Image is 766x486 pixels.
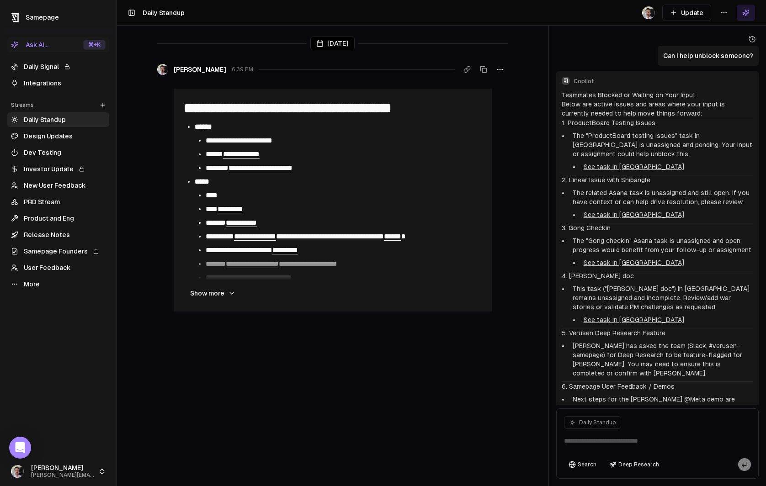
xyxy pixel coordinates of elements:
[9,437,31,459] div: Open Intercom Messenger
[7,244,109,259] a: Samepage Founders
[7,277,109,291] a: More
[562,100,753,118] p: Below are active issues and areas where your input is currently needed to help move things forward:
[7,76,109,90] a: Integrations
[7,260,109,275] a: User Feedback
[579,419,616,426] span: Daily Standup
[642,6,655,19] img: _image
[7,178,109,193] a: New User Feedback
[7,211,109,226] a: Product and Eng
[7,460,109,482] button: [PERSON_NAME][PERSON_NAME][EMAIL_ADDRESS]
[11,465,24,478] img: _image
[574,78,753,85] span: Copilot
[569,131,753,171] li: The "ProductBoard testing issues" task in [GEOGRAPHIC_DATA] is unassigned and pending. Your input...
[564,458,601,471] button: Search
[569,395,753,431] li: Next steps for the [PERSON_NAME] @Meta demo are pending, but he is not expected to engage heavily...
[183,284,243,302] button: Show more
[31,464,95,472] span: [PERSON_NAME]
[569,188,753,219] li: The related Asana task is unassigned and still open. If you have context or can help drive resolu...
[605,458,664,471] button: Deep Research
[562,118,753,127] h3: 1. ProductBoard Testing Issues
[7,37,109,52] button: Ask AI...⌘+K
[7,195,109,209] a: PRD Stream
[562,271,753,280] h3: 4. [PERSON_NAME] doc
[232,66,253,73] span: 6:39 PM
[562,175,753,185] h3: 2. Linear Issue with Shipangle
[7,59,109,74] a: Daily Signal
[7,112,109,127] a: Daily Standup
[662,5,711,21] button: Update
[31,472,95,479] span: [PERSON_NAME][EMAIL_ADDRESS]
[143,9,185,16] span: Daily Standup
[7,98,109,112] div: Streams
[569,236,753,267] li: The "Gong checkin" Asana task is unassigned and open; progress would benefit from your follow-up ...
[310,37,355,50] div: [DATE]
[663,51,753,60] p: Can I help unblock someone?
[7,162,109,176] a: Investor Update
[26,14,59,21] span: Samepage
[569,284,753,324] li: This task ("[PERSON_NAME] doc") in [GEOGRAPHIC_DATA] remains unassigned and incomplete. Review/ad...
[157,64,168,75] img: _image
[584,163,684,170] a: See task in [GEOGRAPHIC_DATA]
[584,259,684,266] a: See task in [GEOGRAPHIC_DATA]
[584,316,684,323] a: See task in [GEOGRAPHIC_DATA]
[569,341,753,378] li: [PERSON_NAME] has asked the team (Slack, #verusen-samepage) for Deep Research to be feature-flagg...
[7,129,109,143] a: Design Updates
[7,145,109,160] a: Dev Testing
[562,382,753,391] h3: 6. Samepage User Feedback / Demos
[562,223,753,232] h3: 3. Gong Checkin
[174,65,226,74] span: [PERSON_NAME]
[562,90,753,100] h2: Teammates Blocked or Waiting on Your Input
[7,227,109,242] a: Release Notes
[11,40,48,49] div: Ask AI...
[562,328,753,338] h3: 5. Verusen Deep Research Feature
[584,211,684,218] a: See task in [GEOGRAPHIC_DATA]
[83,40,106,50] div: ⌘ +K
